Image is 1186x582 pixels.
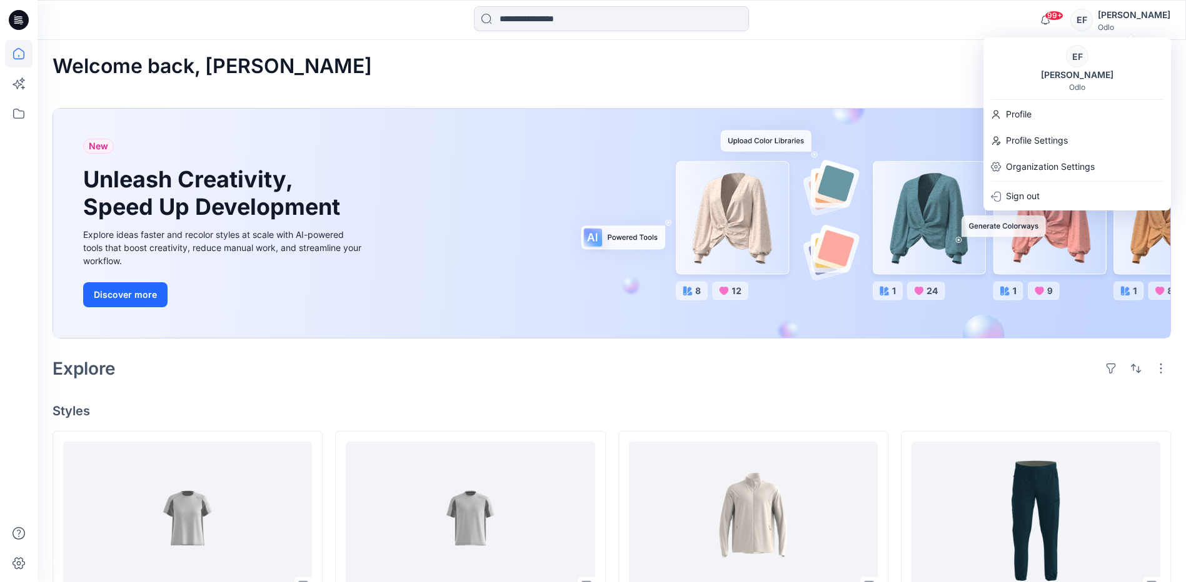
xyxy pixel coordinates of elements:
h4: Styles [53,403,1171,418]
h2: Explore [53,358,116,378]
div: [PERSON_NAME] [1033,67,1121,82]
p: Profile Settings [1006,129,1068,152]
p: Sign out [1006,184,1040,208]
div: Odlo [1069,82,1085,92]
div: [PERSON_NAME] [1098,7,1170,22]
p: Profile [1006,102,1032,126]
h1: Unleash Creativity, Speed Up Development [83,166,346,220]
div: EF [1066,45,1088,67]
a: Profile [983,102,1171,126]
span: 99+ [1045,11,1063,21]
div: EF [1070,9,1093,31]
div: Explore ideas faster and recolor styles at scale with AI-powered tools that boost creativity, red... [83,228,364,267]
p: Organization Settings [1006,155,1095,179]
a: Organization Settings [983,155,1171,179]
a: Profile Settings [983,129,1171,152]
h2: Welcome back, [PERSON_NAME] [53,55,372,78]
div: Odlo [1098,22,1170,32]
span: New [89,139,108,154]
button: Discover more [83,282,168,307]
a: Discover more [83,282,364,307]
